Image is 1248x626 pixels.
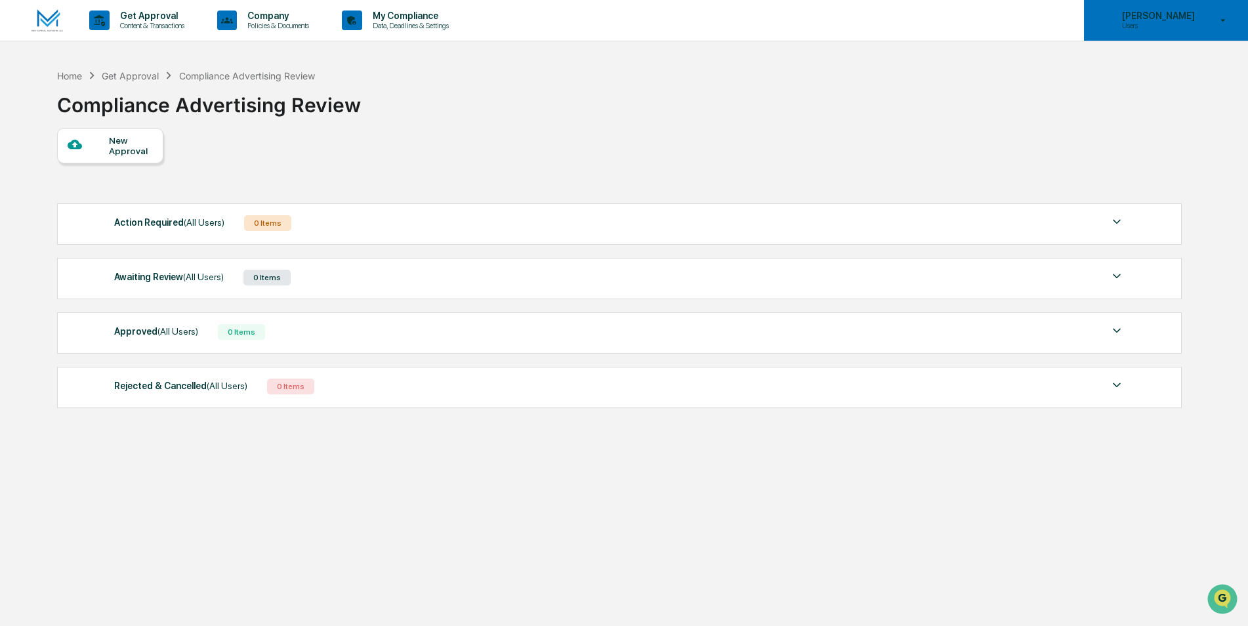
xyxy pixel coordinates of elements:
div: Compliance Advertising Review [179,70,315,81]
p: Get Approval [110,10,191,21]
p: My Compliance [362,10,455,21]
p: Content & Transactions [110,21,191,30]
img: caret [1109,268,1125,284]
div: New Approval [109,135,153,156]
div: 0 Items [267,379,314,394]
a: 🔎Data Lookup [8,185,88,209]
iframe: Open customer support [1206,583,1241,618]
a: Powered byPylon [93,222,159,232]
p: Policies & Documents [237,21,316,30]
span: (All Users) [183,272,224,282]
div: 🔎 [13,192,24,202]
p: Users [1112,21,1201,30]
button: Start new chat [223,104,239,120]
img: logo [31,9,63,32]
img: caret [1109,377,1125,393]
div: We're available if you need us! [45,114,166,124]
a: 🖐️Preclearance [8,160,90,184]
p: Data, Deadlines & Settings [362,21,455,30]
div: Get Approval [102,70,159,81]
span: (All Users) [184,217,224,228]
div: Start new chat [45,100,215,114]
img: caret [1109,323,1125,339]
span: (All Users) [157,326,198,337]
span: Data Lookup [26,190,83,203]
span: Preclearance [26,165,85,178]
div: 🗄️ [95,167,106,177]
div: 0 Items [243,270,291,285]
div: Rejected & Cancelled [114,377,247,394]
span: Pylon [131,222,159,232]
p: Company [237,10,316,21]
img: caret [1109,214,1125,230]
div: Compliance Advertising Review [57,83,361,117]
p: How can we help? [13,28,239,49]
div: 🖐️ [13,167,24,177]
a: 🗄️Attestations [90,160,168,184]
p: [PERSON_NAME] [1112,10,1201,21]
div: Awaiting Review [114,268,224,285]
div: Approved [114,323,198,340]
div: Action Required [114,214,224,231]
img: 1746055101610-c473b297-6a78-478c-a979-82029cc54cd1 [13,100,37,124]
div: 0 Items [218,324,265,340]
span: Attestations [108,165,163,178]
div: Home [57,70,82,81]
div: 0 Items [244,215,291,231]
span: (All Users) [207,381,247,391]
